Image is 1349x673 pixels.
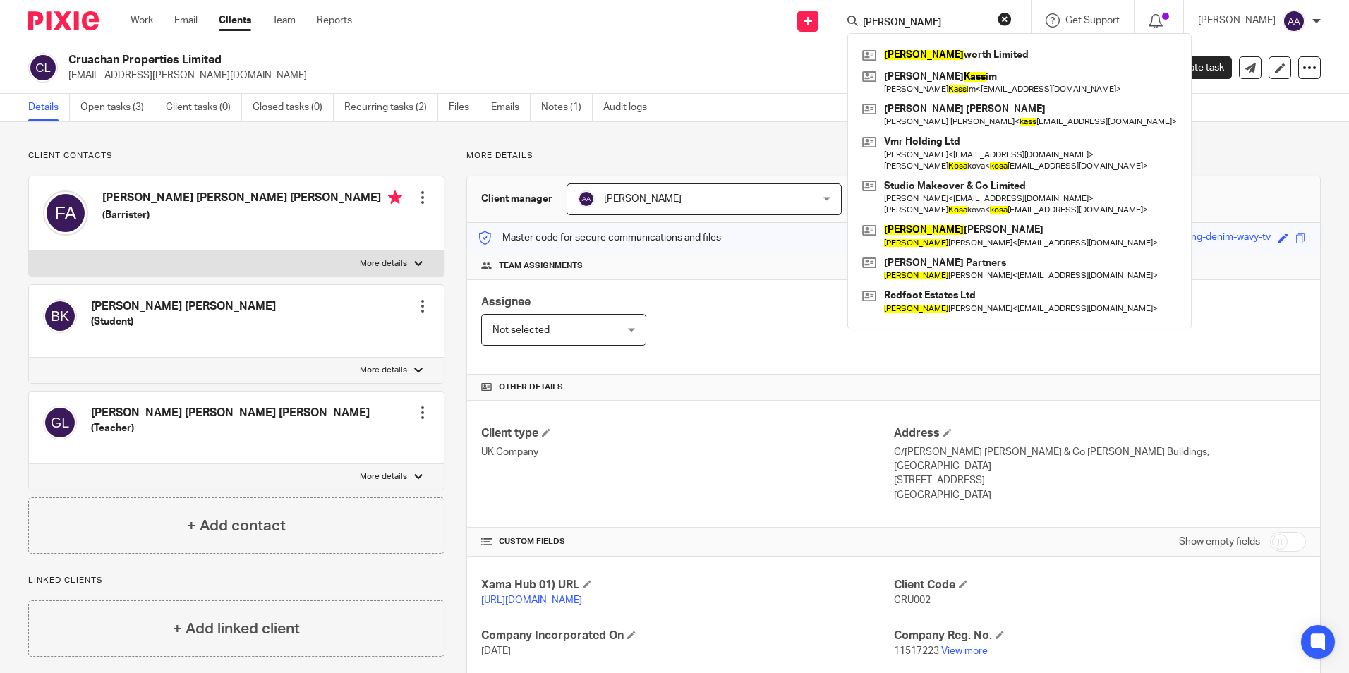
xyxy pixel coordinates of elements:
[68,53,917,68] h2: Cruachan Properties Limited
[894,595,931,605] span: CRU002
[102,190,402,208] h4: [PERSON_NAME] [PERSON_NAME] [PERSON_NAME]
[449,94,480,121] a: Files
[481,646,511,656] span: [DATE]
[499,260,583,272] span: Team assignments
[578,190,595,207] img: svg%3E
[481,296,531,308] span: Assignee
[68,68,1129,83] p: [EMAIL_ADDRESS][PERSON_NAME][DOMAIN_NAME]
[1198,13,1276,28] p: [PERSON_NAME]
[894,629,1306,643] h4: Company Reg. No.
[317,13,352,28] a: Reports
[91,299,276,314] h4: [PERSON_NAME] [PERSON_NAME]
[499,382,563,393] span: Other details
[1179,535,1260,549] label: Show empty fields
[272,13,296,28] a: Team
[253,94,334,121] a: Closed tasks (0)
[1065,16,1120,25] span: Get Support
[603,94,658,121] a: Audit logs
[541,94,593,121] a: Notes (1)
[360,471,407,483] p: More details
[604,194,682,204] span: [PERSON_NAME]
[344,94,438,121] a: Recurring tasks (2)
[998,12,1012,26] button: Clear
[187,515,286,537] h4: + Add contact
[481,578,893,593] h4: Xama Hub 01) URL
[80,94,155,121] a: Open tasks (3)
[492,325,550,335] span: Not selected
[91,315,276,329] h5: (Student)
[481,192,552,206] h3: Client manager
[43,190,88,236] img: svg%3E
[28,53,58,83] img: svg%3E
[174,13,198,28] a: Email
[360,258,407,269] p: More details
[43,406,77,439] img: svg%3E
[481,445,893,459] p: UK Company
[102,208,402,222] h5: (Barrister)
[478,231,721,245] p: Master code for secure communications and files
[894,578,1306,593] h4: Client Code
[894,426,1306,441] h4: Address
[894,488,1306,502] p: [GEOGRAPHIC_DATA]
[481,595,582,605] a: [URL][DOMAIN_NAME]
[894,473,1306,487] p: [STREET_ADDRESS]
[861,17,988,30] input: Search
[28,150,444,162] p: Client contacts
[43,299,77,333] img: svg%3E
[481,426,893,441] h4: Client type
[91,406,370,420] h4: [PERSON_NAME] [PERSON_NAME] [PERSON_NAME]
[173,618,300,640] h4: + Add linked client
[131,13,153,28] a: Work
[481,629,893,643] h4: Company Incorporated On
[466,150,1321,162] p: More details
[166,94,242,121] a: Client tasks (0)
[1283,10,1305,32] img: svg%3E
[481,536,893,547] h4: CUSTOM FIELDS
[91,421,370,435] h5: (Teacher)
[1167,230,1271,246] div: exciting-denim-wavy-tv
[219,13,251,28] a: Clients
[894,445,1306,474] p: C/[PERSON_NAME] [PERSON_NAME] & Co [PERSON_NAME] Buildings, [GEOGRAPHIC_DATA]
[894,646,939,656] span: 11517223
[28,94,70,121] a: Details
[360,365,407,376] p: More details
[491,94,531,121] a: Emails
[388,190,402,205] i: Primary
[28,575,444,586] p: Linked clients
[28,11,99,30] img: Pixie
[941,646,988,656] a: View more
